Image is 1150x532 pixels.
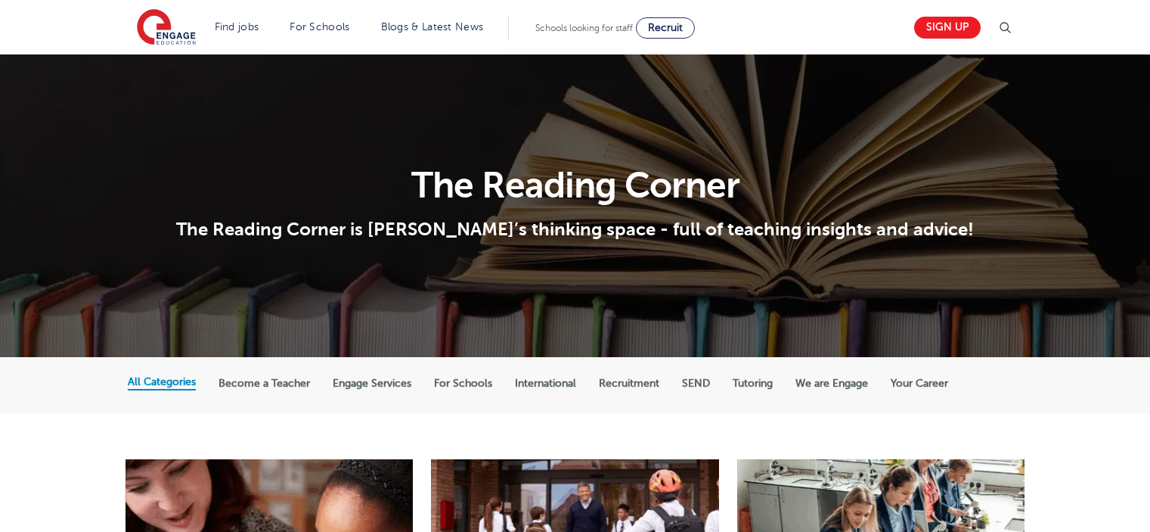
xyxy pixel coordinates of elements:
[733,377,773,390] label: Tutoring
[128,375,196,389] label: All Categories
[648,22,683,33] span: Recruit
[599,377,659,390] label: Recruitment
[219,377,310,390] label: Become a Teacher
[290,21,349,33] a: For Schools
[434,377,492,390] label: For Schools
[381,21,484,33] a: Blogs & Latest News
[128,218,1022,241] p: The Reading Corner is [PERSON_NAME]’s thinking space - full of teaching insights and advice!
[795,377,868,390] label: We are Engage
[333,377,411,390] label: Engage Services
[215,21,259,33] a: Find jobs
[682,377,710,390] label: SEND
[636,17,695,39] a: Recruit
[891,377,948,390] label: Your Career
[535,23,633,33] span: Schools looking for staff
[914,17,981,39] a: Sign up
[128,167,1022,204] h1: The Reading Corner
[515,377,576,390] label: International
[137,9,196,47] img: Engage Education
